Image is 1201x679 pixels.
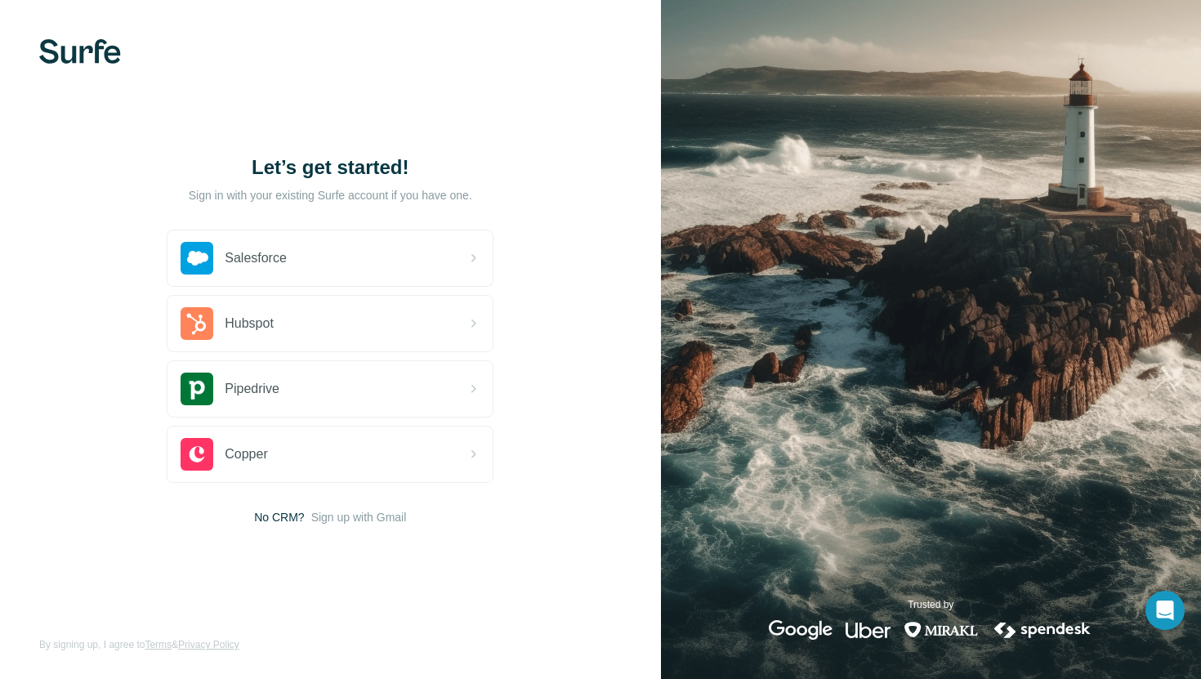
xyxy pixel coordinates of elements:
[311,509,407,525] button: Sign up with Gmail
[145,639,172,650] a: Terms
[225,379,279,399] span: Pipedrive
[1145,591,1185,630] div: Open Intercom Messenger
[178,639,239,650] a: Privacy Policy
[39,637,239,652] span: By signing up, I agree to &
[904,620,979,640] img: mirakl's logo
[225,248,287,268] span: Salesforce
[254,509,304,525] span: No CRM?
[769,620,833,640] img: google's logo
[181,373,213,405] img: pipedrive's logo
[181,438,213,471] img: copper's logo
[225,314,274,333] span: Hubspot
[846,620,891,640] img: uber's logo
[181,307,213,340] img: hubspot's logo
[225,444,267,464] span: Copper
[908,597,953,612] p: Trusted by
[39,39,121,64] img: Surfe's logo
[189,187,472,203] p: Sign in with your existing Surfe account if you have one.
[992,620,1093,640] img: spendesk's logo
[167,154,493,181] h1: Let’s get started!
[181,242,213,275] img: salesforce's logo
